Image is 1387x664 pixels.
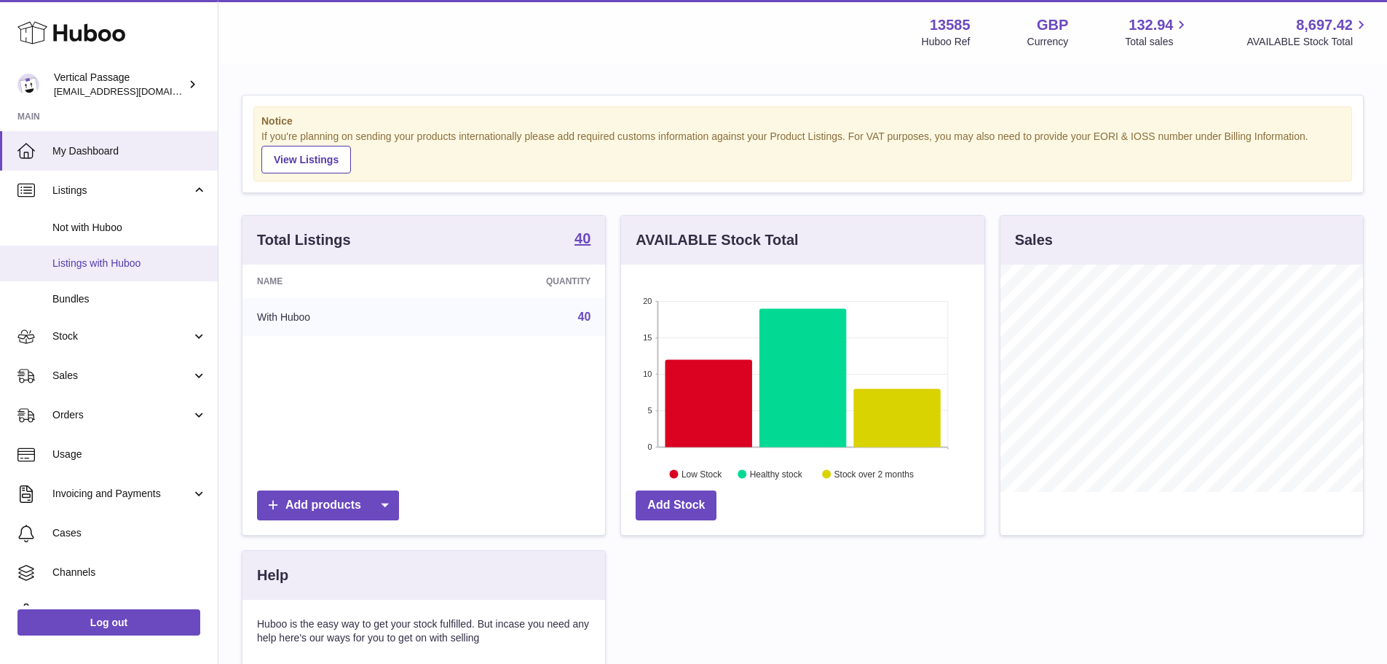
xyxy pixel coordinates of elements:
[1125,35,1190,49] span: Total sales
[52,408,191,422] span: Orders
[52,605,207,619] span: Settings
[52,566,207,579] span: Channels
[52,221,207,235] span: Not with Huboo
[257,491,399,520] a: Add products
[1296,15,1353,35] span: 8,697.42
[648,406,652,415] text: 5
[257,617,590,645] p: Huboo is the easy way to get your stock fulfilled. But incase you need any help here's our ways f...
[52,257,207,270] span: Listings with Huboo
[834,469,914,479] text: Stock over 2 months
[17,74,39,95] img: internalAdmin-13585@internal.huboo.com
[52,184,191,198] span: Listings
[54,71,185,98] div: Vertical Passage
[681,469,722,479] text: Low Stock
[1125,15,1190,49] a: 132.94 Total sales
[52,369,191,383] span: Sales
[644,297,652,305] text: 20
[261,114,1344,128] strong: Notice
[574,231,590,249] a: 40
[644,333,652,342] text: 15
[242,298,434,336] td: With Huboo
[922,35,971,49] div: Huboo Ref
[930,15,971,35] strong: 13585
[1246,35,1370,49] span: AVAILABLE Stock Total
[578,310,591,323] a: 40
[644,370,652,378] text: 10
[52,526,207,540] span: Cases
[17,609,200,636] a: Log out
[52,144,207,158] span: My Dashboard
[434,265,605,298] th: Quantity
[1037,15,1068,35] strong: GBP
[636,230,798,250] h3: AVAILABLE Stock Total
[636,491,716,520] a: Add Stock
[52,329,191,343] span: Stock
[1246,15,1370,49] a: 8,697.42 AVAILABLE Stock Total
[52,448,207,461] span: Usage
[750,469,803,479] text: Healthy stock
[1015,230,1053,250] h3: Sales
[242,265,434,298] th: Name
[648,442,652,451] text: 0
[1027,35,1069,49] div: Currency
[261,130,1344,173] div: If you're planning on sending your products internationally please add required customs informati...
[574,231,590,246] strong: 40
[257,230,351,250] h3: Total Listings
[52,487,191,501] span: Invoicing and Payments
[54,85,214,97] span: [EMAIL_ADDRESS][DOMAIN_NAME]
[52,292,207,306] span: Bundles
[257,566,288,585] h3: Help
[261,146,351,173] a: View Listings
[1129,15,1173,35] span: 132.94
